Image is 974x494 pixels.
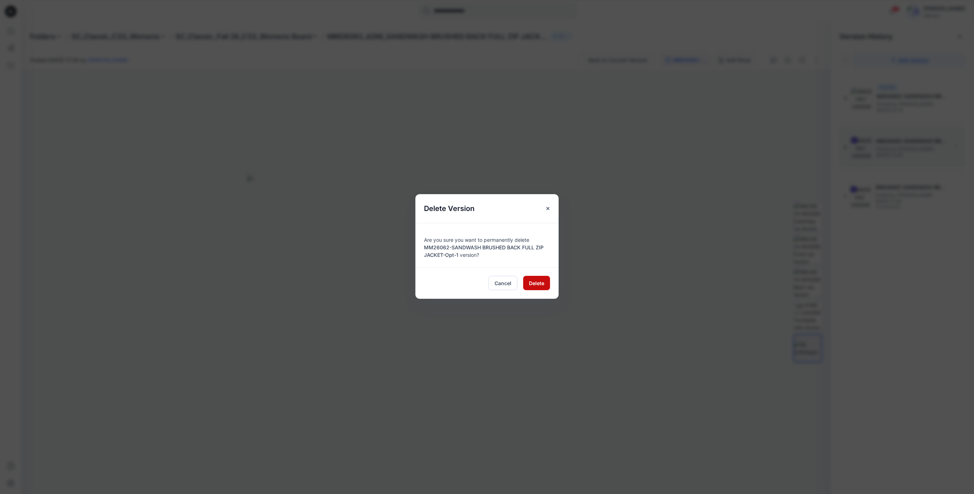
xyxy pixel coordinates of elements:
[424,232,550,259] div: Are you sure you want to permanently delete version?
[529,279,544,287] span: Delete
[415,194,483,223] h5: Delete Version
[495,279,511,287] span: Cancel
[488,276,517,290] button: Cancel
[541,202,554,215] button: Close
[424,244,544,258] span: MM26062-SANDWASH BRUSHED BACK FULL ZIP JACKET-Opt-1
[523,276,550,290] button: Delete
